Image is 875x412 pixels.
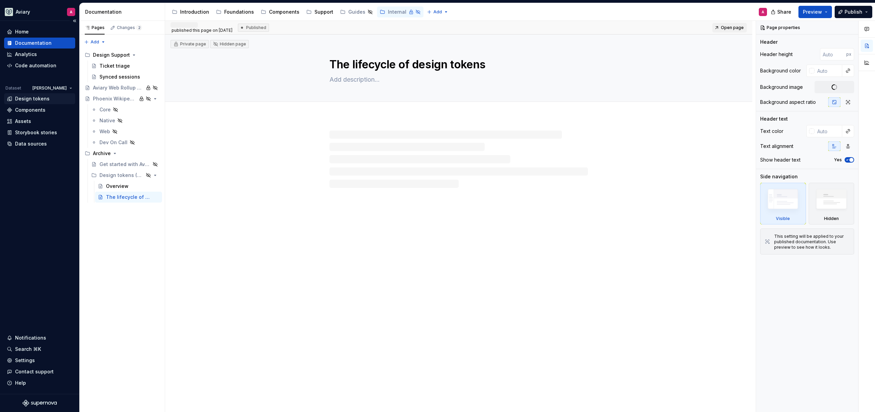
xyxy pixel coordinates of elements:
[328,56,587,73] textarea: The lifecycle of design tokens
[425,7,450,17] button: Add
[760,67,801,74] div: Background color
[824,216,839,221] div: Hidden
[4,344,75,355] button: Search ⌘K
[348,9,365,15] div: Guides
[337,6,376,17] a: Guides
[169,6,212,17] a: Introduction
[5,85,21,91] div: Dataset
[106,194,152,201] div: The lifecycle of design tokens
[4,138,75,149] a: Data sources
[117,25,142,30] div: Changes
[171,22,232,33] span: published this page on [DATE]
[136,25,142,30] span: 2
[173,41,206,47] div: Private page
[314,9,333,15] div: Support
[95,181,162,192] a: Overview
[99,128,110,135] div: Web
[760,128,783,135] div: Text color
[433,9,442,15] span: Add
[169,5,423,19] div: Page tree
[815,65,842,77] input: Auto
[835,6,872,18] button: Publish
[4,38,75,49] a: Documentation
[213,41,246,47] div: Hidden page
[15,40,52,46] div: Documentation
[82,37,108,47] button: Add
[777,9,791,15] span: Share
[89,137,162,148] a: Dev On Call
[15,380,26,386] div: Help
[238,24,269,32] div: Published
[93,84,144,91] div: Aviary Web Rollup Documentation
[4,105,75,115] a: Components
[23,400,57,407] svg: Supernova Logo
[15,140,47,147] div: Data sources
[89,126,162,137] a: Web
[760,115,788,122] div: Header text
[846,52,851,57] p: px
[89,159,162,170] a: Get started with Aviary 1.0
[15,346,41,353] div: Search ⌘K
[15,95,50,102] div: Design tokens
[820,48,846,60] input: Auto
[82,93,162,104] a: Phoenix Wikipedia
[95,192,162,203] a: The lifecycle of design tokens
[85,9,162,15] div: Documentation
[1,4,78,19] button: AviaryA
[99,161,150,168] div: Get started with Aviary 1.0
[70,16,79,26] button: Collapse sidebar
[15,107,45,113] div: Components
[89,71,162,82] a: Synced sessions
[4,49,75,60] a: Analytics
[767,6,796,18] button: Share
[85,25,105,30] div: Pages
[82,50,162,203] div: Page tree
[721,25,744,30] span: Open page
[89,170,162,181] div: Design tokens (OLD)
[760,84,803,91] div: Background image
[82,82,162,93] a: Aviary Web Rollup Documentation
[15,368,54,375] div: Contact support
[4,127,75,138] a: Storybook stories
[760,183,806,224] div: Visible
[15,118,31,125] div: Assets
[99,117,115,124] div: Native
[5,8,13,16] img: 256e2c79-9abd-4d59-8978-03feab5a3943.png
[91,39,99,45] span: Add
[29,83,75,93] button: [PERSON_NAME]
[845,9,862,15] span: Publish
[388,9,406,15] div: Internal
[99,73,140,80] div: Synced sessions
[834,157,842,163] label: Yes
[213,6,257,17] a: Foundations
[99,139,127,146] div: Dev On Call
[15,129,57,136] div: Storybook stories
[70,9,72,15] div: A
[4,116,75,127] a: Assets
[82,50,162,60] div: Design Support
[99,172,144,179] div: Design tokens (OLD)
[15,51,37,58] div: Analytics
[224,9,254,15] div: Foundations
[180,9,209,15] div: Introduction
[760,156,800,163] div: Show header text
[269,9,299,15] div: Components
[99,63,130,69] div: Ticket triage
[760,51,793,58] div: Header height
[4,377,75,388] button: Help
[93,52,130,58] div: Design Support
[776,216,790,221] div: Visible
[815,125,842,137] input: Auto
[15,357,35,364] div: Settings
[89,60,162,71] a: Ticket triage
[803,9,822,15] span: Preview
[377,6,423,17] a: Internal
[762,9,764,15] div: A
[82,148,162,159] div: Archive
[760,173,798,180] div: Side navigation
[712,23,747,32] a: Open page
[4,60,75,71] a: Code automation
[93,150,111,157] div: Archive
[774,234,850,250] div: This setting will be applied to your published documentation. Use preview to see how it looks.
